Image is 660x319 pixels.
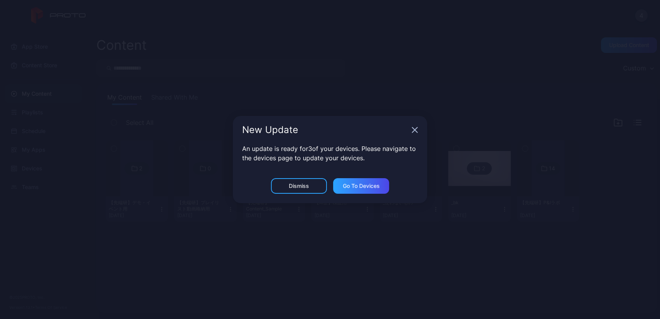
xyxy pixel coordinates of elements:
p: An update is ready for 3 of your devices. Please navigate to the devices page to update your devi... [242,144,418,163]
div: New Update [242,125,409,135]
div: Go to devices [343,183,380,189]
button: Go to devices [333,178,389,194]
button: Dismiss [271,178,327,194]
div: Dismiss [289,183,309,189]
